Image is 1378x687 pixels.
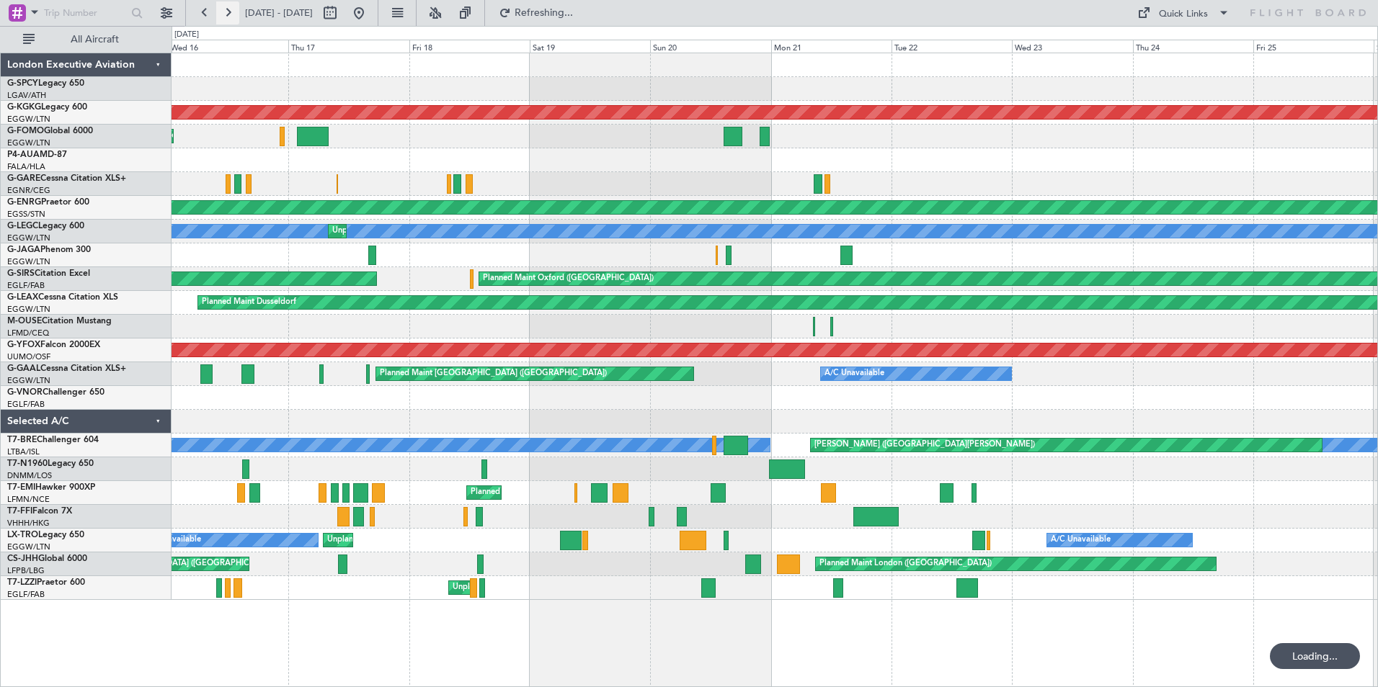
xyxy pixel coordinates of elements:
div: Unplanned Maint [GEOGRAPHIC_DATA] ([GEOGRAPHIC_DATA]) [332,220,569,242]
div: Quick Links [1159,7,1208,22]
button: Refreshing... [492,1,579,24]
span: G-FOMO [7,127,44,135]
a: EGLF/FAB [7,280,45,291]
a: EGGW/LTN [7,542,50,552]
a: T7-BREChallenger 604 [7,436,99,444]
div: Thu 24 [1133,40,1253,53]
a: EGGW/LTN [7,304,50,315]
a: G-FOMOGlobal 6000 [7,127,93,135]
a: G-SIRSCitation Excel [7,269,90,278]
a: CS-JHHGlobal 6000 [7,554,87,563]
span: G-SIRS [7,269,35,278]
div: Wed 23 [1012,40,1132,53]
div: Fri 18 [409,40,530,53]
div: Unplanned Maint [GEOGRAPHIC_DATA] ([GEOGRAPHIC_DATA]) [453,577,690,598]
div: Planned Maint London ([GEOGRAPHIC_DATA]) [819,553,992,575]
span: Refreshing... [514,8,574,18]
button: Quick Links [1130,1,1237,24]
div: Planned Maint [PERSON_NAME] [471,482,591,503]
span: G-ENRG [7,198,41,207]
div: [PERSON_NAME] ([GEOGRAPHIC_DATA][PERSON_NAME]) [814,434,1035,456]
span: [DATE] - [DATE] [245,6,313,19]
a: EGGW/LTN [7,256,50,267]
span: G-VNOR [7,388,43,397]
span: LX-TRO [7,531,38,539]
div: Sun 20 [650,40,770,53]
div: A/C Unavailable [824,363,884,385]
span: T7-BRE [7,436,37,444]
span: G-LEAX [7,293,38,302]
a: VHHH/HKG [7,518,50,529]
a: G-VNORChallenger 650 [7,388,105,397]
div: Planned Maint Dusseldorf [202,292,296,313]
span: G-YFOX [7,341,40,349]
a: G-LEGCLegacy 600 [7,222,84,230]
a: M-OUSECitation Mustang [7,317,112,325]
span: G-KGKG [7,103,41,112]
a: G-ENRGPraetor 600 [7,198,89,207]
div: Mon 21 [771,40,892,53]
span: CS-JHH [7,554,38,563]
span: T7-LZZI [7,578,37,587]
div: Planned Maint [GEOGRAPHIC_DATA] ([GEOGRAPHIC_DATA]) [380,363,607,385]
a: FALA/HLA [7,161,45,172]
div: Wed 16 [168,40,288,53]
a: G-KGKGLegacy 600 [7,103,87,112]
a: UUMO/OSF [7,351,50,362]
div: Sat 19 [530,40,650,53]
span: G-LEGC [7,222,38,230]
a: EGSS/STN [7,209,45,220]
div: Thu 17 [288,40,409,53]
a: T7-EMIHawker 900XP [7,483,95,492]
div: Fri 25 [1253,40,1374,53]
span: G-GARE [7,174,40,183]
div: [DATE] [174,29,199,41]
span: G-SPCY [7,79,38,88]
span: M-OUSE [7,317,42,325]
a: T7-N1960Legacy 650 [7,459,94,468]
input: Trip Number [44,2,127,24]
a: G-SPCYLegacy 650 [7,79,84,88]
a: LTBA/ISL [7,446,40,457]
a: G-YFOXFalcon 2000EX [7,341,100,349]
a: T7-LZZIPraetor 600 [7,578,85,587]
span: T7-EMI [7,483,35,492]
span: G-JAGA [7,246,40,254]
a: EGGW/LTN [7,233,50,243]
div: Tue 22 [892,40,1012,53]
a: G-GAALCessna Citation XLS+ [7,364,126,373]
a: LFPB/LBG [7,565,45,576]
span: T7-FFI [7,507,32,516]
a: EGGW/LTN [7,114,50,125]
a: EGNR/CEG [7,185,50,196]
div: A/C Unavailable [1051,529,1111,551]
div: Loading... [1270,643,1360,669]
a: P4-AUAMD-87 [7,151,67,159]
span: G-GAAL [7,364,40,373]
a: G-LEAXCessna Citation XLS [7,293,118,302]
a: EGLF/FAB [7,589,45,600]
span: All Aircraft [37,35,152,45]
a: LFMN/NCE [7,494,50,505]
div: Planned Maint Oxford ([GEOGRAPHIC_DATA]) [483,268,654,289]
a: LFMD/CEQ [7,328,49,338]
span: T7-N1960 [7,459,48,468]
a: G-JAGAPhenom 300 [7,246,91,254]
a: LGAV/ATH [7,90,46,101]
a: G-GARECessna Citation XLS+ [7,174,126,183]
button: All Aircraft [16,28,156,51]
a: T7-FFIFalcon 7X [7,507,72,516]
span: P4-AUA [7,151,40,159]
a: EGGW/LTN [7,138,50,148]
a: LX-TROLegacy 650 [7,531,84,539]
div: Unplanned Maint Dusseldorf [327,529,432,551]
a: DNMM/LOS [7,470,52,481]
a: EGLF/FAB [7,399,45,410]
a: EGGW/LTN [7,375,50,386]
